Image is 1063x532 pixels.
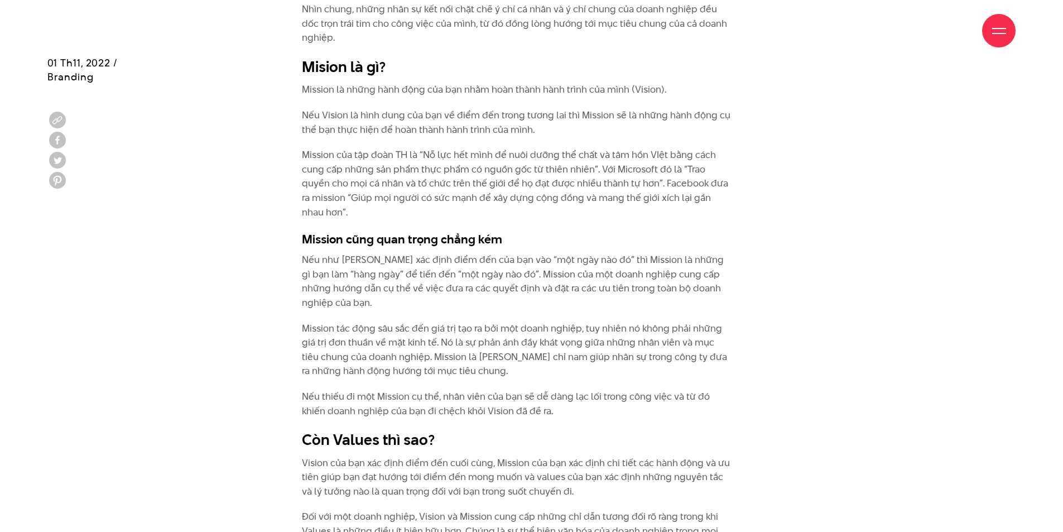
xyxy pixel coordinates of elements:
p: Nếu như [PERSON_NAME] xác định điểm đến của bạn vào “một ngày nào đó” thì Mission là những gì bạn... [302,253,733,310]
p: Mission là những hành động của bạn nhằm hoàn thành hành trình của mình (Vision). [302,83,733,97]
span: 01 Th11, 2022 / Branding [47,56,118,84]
p: Mission tác động sâu sắc đến giá trị tạo ra bởi một doanh nghiệp, tuy nhiên nó không phải những g... [302,322,733,378]
p: Mission của tập đoàn TH là “Nỗ lực hết mình để nuôi dưỡng thể chất và tâm hồn VIệt bằng cách cung... [302,148,733,219]
strong: Còn Values thì sao? [302,429,435,450]
p: Nếu Vision là hình dung của bạn về điểm đến trong tương lai thì Mission sẽ là những hành động cụ ... [302,108,733,137]
p: Nếu thiếu đi một Mission cụ thể, nhân viên của bạn sẽ dễ dàng lạc lối trong công việc và từ đó kh... [302,390,733,418]
strong: Mission cũng quan trọng chẳng kém [302,231,502,247]
strong: Mision là gì? [302,56,386,77]
p: Vision của bạn xác định điểm đến cuối cùng, Mission của bạn xác định chi tiết các hành động và ưu... [302,456,733,499]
